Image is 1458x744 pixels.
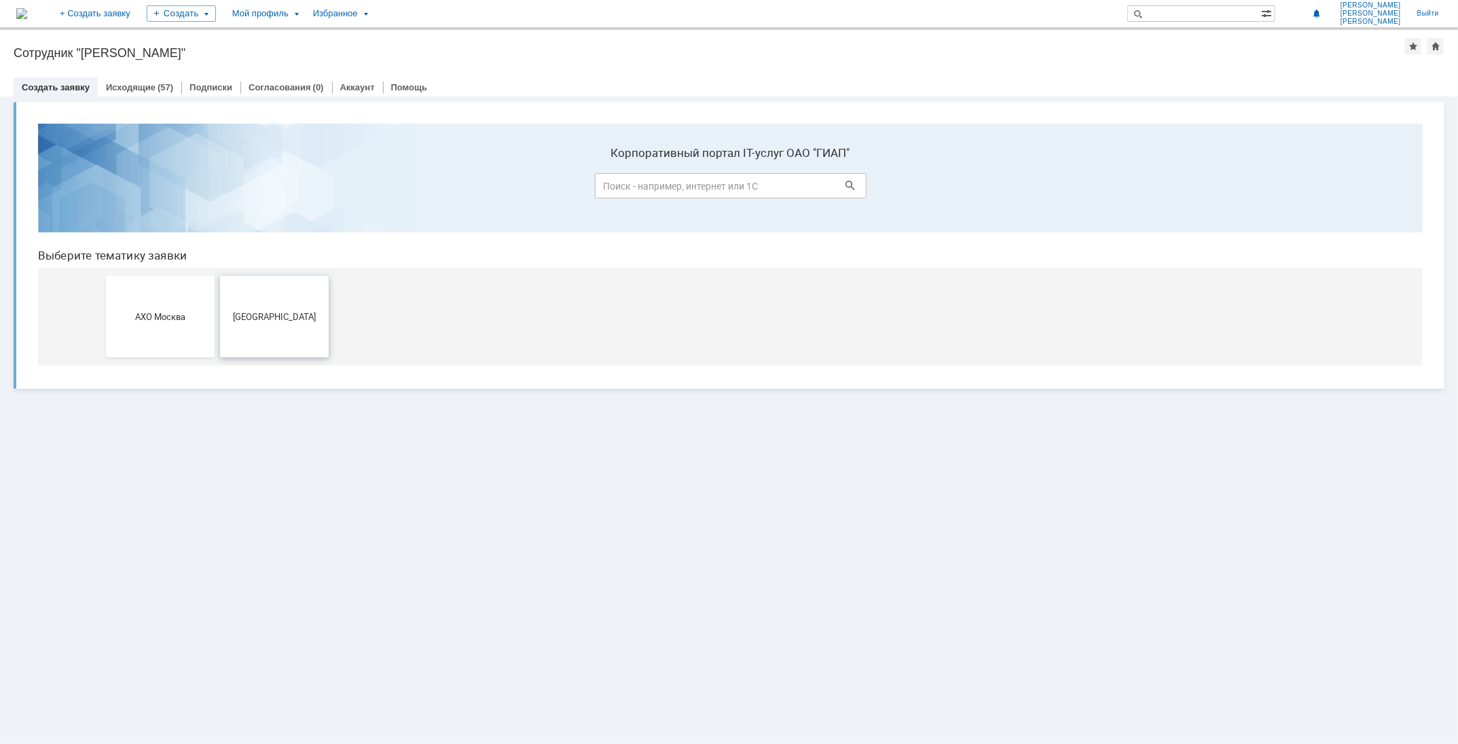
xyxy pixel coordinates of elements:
div: Сделать домашней страницей [1427,38,1444,54]
div: Создать [147,5,216,22]
div: (0) [313,82,324,92]
img: logo [16,8,27,19]
label: Корпоративный портал IT-услуг ОАО "ГИАП" [568,33,839,47]
button: АХО Москва [79,163,187,245]
a: Перейти на домашнюю страницу [16,8,27,19]
a: Помощь [391,82,427,92]
span: [PERSON_NAME] [1341,1,1401,10]
div: (57) [158,82,173,92]
button: [GEOGRAPHIC_DATA] [193,163,302,245]
span: [GEOGRAPHIC_DATA] [197,198,297,209]
span: Расширенный поиск [1261,6,1275,19]
span: АХО Москва [83,198,183,209]
a: Подписки [189,82,232,92]
a: Исходящие [106,82,156,92]
a: Создать заявку [22,82,90,92]
header: Выберите тематику заявки [11,136,1396,149]
div: Добавить в избранное [1405,38,1421,54]
span: [PERSON_NAME] [1341,10,1401,18]
a: Согласования [249,82,311,92]
input: Поиск - например, интернет или 1С [568,60,839,86]
a: Аккаунт [340,82,375,92]
span: [PERSON_NAME] [1341,18,1401,26]
div: Сотрудник "[PERSON_NAME]" [14,46,1405,60]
